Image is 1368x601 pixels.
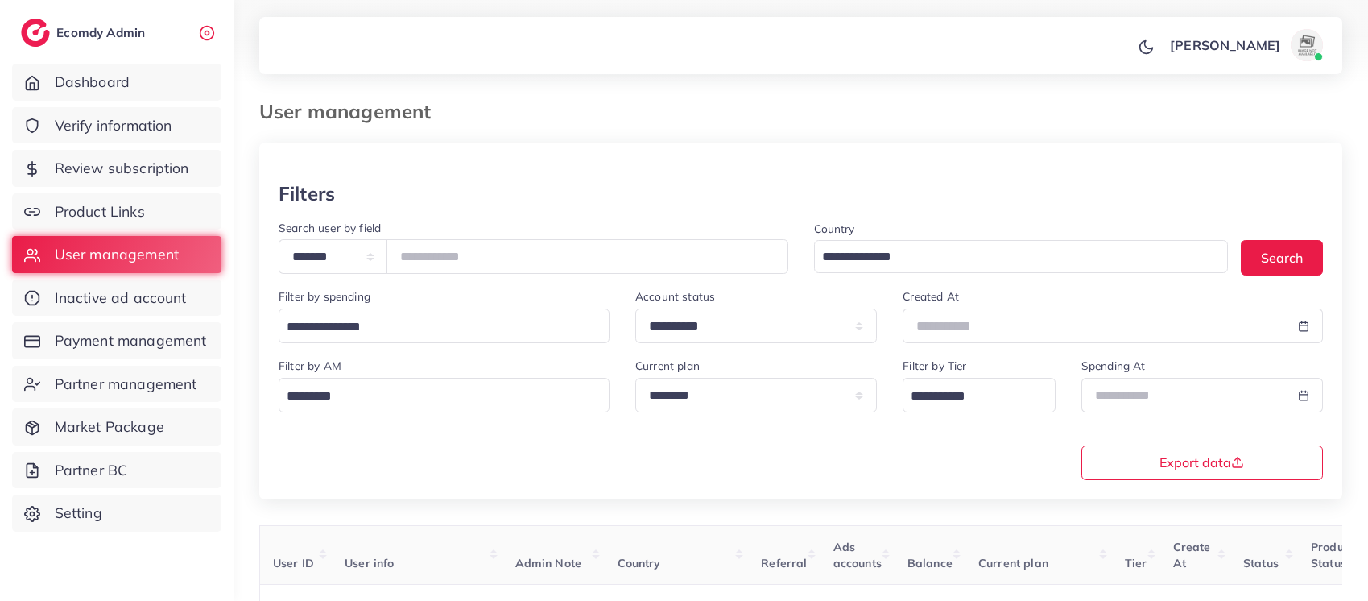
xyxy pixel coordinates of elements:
h3: Filters [279,182,335,205]
span: Country [618,556,661,570]
span: Current plan [978,556,1048,570]
h2: Ecomdy Admin [56,25,149,40]
a: Payment management [12,322,221,359]
a: Market Package [12,408,221,446]
a: logoEcomdy Admin [21,19,149,47]
label: Search user by field [279,220,381,236]
span: Partner BC [55,460,128,481]
span: User management [55,244,179,265]
img: logo [21,19,50,47]
a: User management [12,236,221,273]
div: Search for option [814,240,1229,273]
h3: User management [259,100,444,123]
label: Filter by AM [279,358,341,374]
span: Referral [761,556,807,570]
div: Search for option [279,378,610,412]
label: Filter by Tier [903,358,966,374]
a: Review subscription [12,150,221,187]
label: Created At [903,288,959,305]
span: Payment management [55,330,207,351]
div: Search for option [903,378,1056,412]
label: Filter by spending [279,288,370,305]
a: Product Links [12,193,221,230]
span: Product Links [55,201,145,222]
span: Status [1243,556,1279,570]
input: Search for option [816,245,1208,270]
label: Country [814,221,855,237]
span: User info [345,556,394,570]
a: Dashboard [12,64,221,101]
input: Search for option [281,384,589,409]
p: [PERSON_NAME] [1170,35,1280,55]
button: Export data [1081,446,1323,480]
div: Search for option [279,309,610,343]
span: Product Status [1311,540,1354,570]
input: Search for option [281,315,589,340]
span: Ads accounts [833,540,882,570]
span: Verify information [55,115,172,136]
a: Verify information [12,107,221,144]
span: Tier [1125,556,1147,570]
a: [PERSON_NAME]avatar [1161,29,1329,61]
span: Dashboard [55,72,130,93]
span: Export data [1159,456,1244,469]
a: Partner BC [12,452,221,489]
button: Search [1241,240,1323,275]
span: User ID [273,556,314,570]
label: Spending At [1081,358,1146,374]
a: Inactive ad account [12,280,221,317]
span: Market Package [55,417,164,437]
span: Balance [907,556,953,570]
span: Review subscription [55,158,189,179]
img: avatar [1291,29,1323,61]
span: Partner management [55,374,197,395]
label: Account status [635,288,715,305]
input: Search for option [905,384,1035,409]
a: Partner management [12,366,221,403]
a: Setting [12,495,221,532]
span: Inactive ad account [55,288,187,309]
span: Admin Note [515,556,582,570]
span: Setting [55,503,102,524]
span: Create At [1173,540,1211,570]
label: Current plan [635,358,700,374]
